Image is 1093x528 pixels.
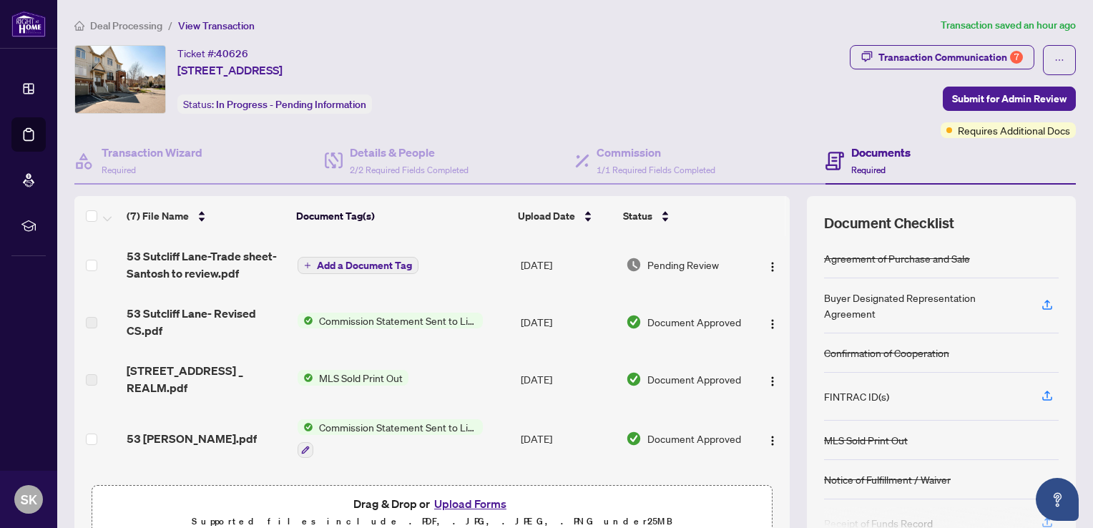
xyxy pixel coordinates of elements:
[626,257,642,273] img: Document Status
[298,370,408,386] button: Status IconMLS Sold Print Out
[952,87,1067,110] span: Submit for Admin Review
[851,144,911,161] h4: Documents
[127,362,286,396] span: [STREET_ADDRESS] _ REALM.pdf
[647,257,719,273] span: Pending Review
[647,431,741,446] span: Document Approved
[878,46,1023,69] div: Transaction Communication
[515,351,620,408] td: [DATE]
[298,257,418,274] button: Add a Document Tag
[313,313,483,328] span: Commission Statement Sent to Listing Brokerage
[127,208,189,224] span: (7) File Name
[767,376,778,387] img: Logo
[90,19,162,32] span: Deal Processing
[943,87,1076,111] button: Submit for Admin Review
[824,213,954,233] span: Document Checklist
[350,144,469,161] h4: Details & People
[298,370,313,386] img: Status Icon
[216,47,248,60] span: 40626
[177,94,372,114] div: Status:
[313,419,483,435] span: Commission Statement Sent to Listing Brokerage
[761,427,784,450] button: Logo
[824,471,951,487] div: Notice of Fulfillment / Waiver
[824,388,889,404] div: FINTRAC ID(s)
[958,122,1070,138] span: Requires Additional Docs
[168,17,172,34] li: /
[941,17,1076,34] article: Transaction saved an hour ago
[647,371,741,387] span: Document Approved
[1036,478,1079,521] button: Open asap
[761,368,784,391] button: Logo
[626,431,642,446] img: Document Status
[1010,51,1023,64] div: 7
[290,196,512,236] th: Document Tag(s)
[626,371,642,387] img: Document Status
[430,494,511,513] button: Upload Forms
[350,165,469,175] span: 2/2 Required Fields Completed
[298,313,313,328] img: Status Icon
[121,196,290,236] th: (7) File Name
[75,46,165,113] img: IMG-W12128589_1.jpg
[304,262,311,269] span: plus
[298,419,313,435] img: Status Icon
[647,314,741,330] span: Document Approved
[177,45,248,62] div: Ticket #:
[767,318,778,330] img: Logo
[626,314,642,330] img: Document Status
[623,208,652,224] span: Status
[11,11,46,37] img: logo
[1054,55,1064,65] span: ellipsis
[597,165,715,175] span: 1/1 Required Fields Completed
[597,144,715,161] h4: Commission
[515,236,620,293] td: [DATE]
[102,144,202,161] h4: Transaction Wizard
[216,98,366,111] span: In Progress - Pending Information
[127,430,257,447] span: 53 [PERSON_NAME].pdf
[515,293,620,351] td: [DATE]
[127,248,286,282] span: 53 Sutcliff Lane-Trade sheet-Santosh to review.pdf
[761,311,784,333] button: Logo
[824,290,1024,321] div: Buyer Designated Representation Agreement
[515,408,620,469] td: [DATE]
[102,165,136,175] span: Required
[515,469,620,527] td: [DATE]
[178,19,255,32] span: View Transaction
[317,260,412,270] span: Add a Document Tag
[767,261,778,273] img: Logo
[298,256,418,275] button: Add a Document Tag
[127,305,286,339] span: 53 Sutcliff Lane- Revised CS.pdf
[298,419,483,458] button: Status IconCommission Statement Sent to Listing Brokerage
[617,196,748,236] th: Status
[767,435,778,446] img: Logo
[177,62,283,79] span: [STREET_ADDRESS]
[313,370,408,386] span: MLS Sold Print Out
[298,313,483,328] button: Status IconCommission Statement Sent to Listing Brokerage
[824,432,908,448] div: MLS Sold Print Out
[824,345,949,361] div: Confirmation of Cooperation
[353,494,511,513] span: Drag & Drop or
[74,21,84,31] span: home
[761,253,784,276] button: Logo
[21,489,37,509] span: SK
[518,208,575,224] span: Upload Date
[824,250,970,266] div: Agreement of Purchase and Sale
[512,196,617,236] th: Upload Date
[850,45,1034,69] button: Transaction Communication7
[851,165,886,175] span: Required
